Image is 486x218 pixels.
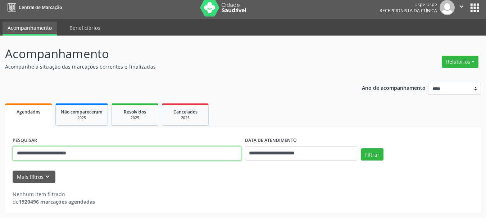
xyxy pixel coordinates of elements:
a: Central de Marcação [5,1,62,13]
span: Resolvidos [124,109,146,115]
p: Acompanhamento [5,45,338,63]
div: 2025 [117,115,153,121]
a: Beneficiários [64,22,105,34]
span: Cancelados [173,109,197,115]
button: Filtrar [361,148,383,161]
i: keyboard_arrow_down [44,173,51,181]
div: Nenhum item filtrado [13,190,95,198]
span: Não compareceram [61,109,103,115]
div: 2025 [167,115,203,121]
div: de [13,198,95,205]
span: Recepcionista da clínica [380,8,437,14]
span: Agendados [17,109,40,115]
button: Relatórios [442,56,478,68]
label: DATA DE ATENDIMENTO [245,135,297,146]
span: Central de Marcação [19,4,62,10]
a: Acompanhamento [3,22,57,36]
p: Ano de acompanhamento [362,83,426,92]
div: Uspe Uspe [380,1,437,8]
div: 2025 [61,115,103,121]
label: PESQUISAR [13,135,37,146]
button: apps [468,1,481,14]
p: Acompanhe a situação das marcações correntes e finalizadas [5,63,338,70]
button: Mais filtroskeyboard_arrow_down [13,171,55,183]
i:  [458,3,465,10]
strong: 1920496 marcações agendadas [19,198,95,205]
